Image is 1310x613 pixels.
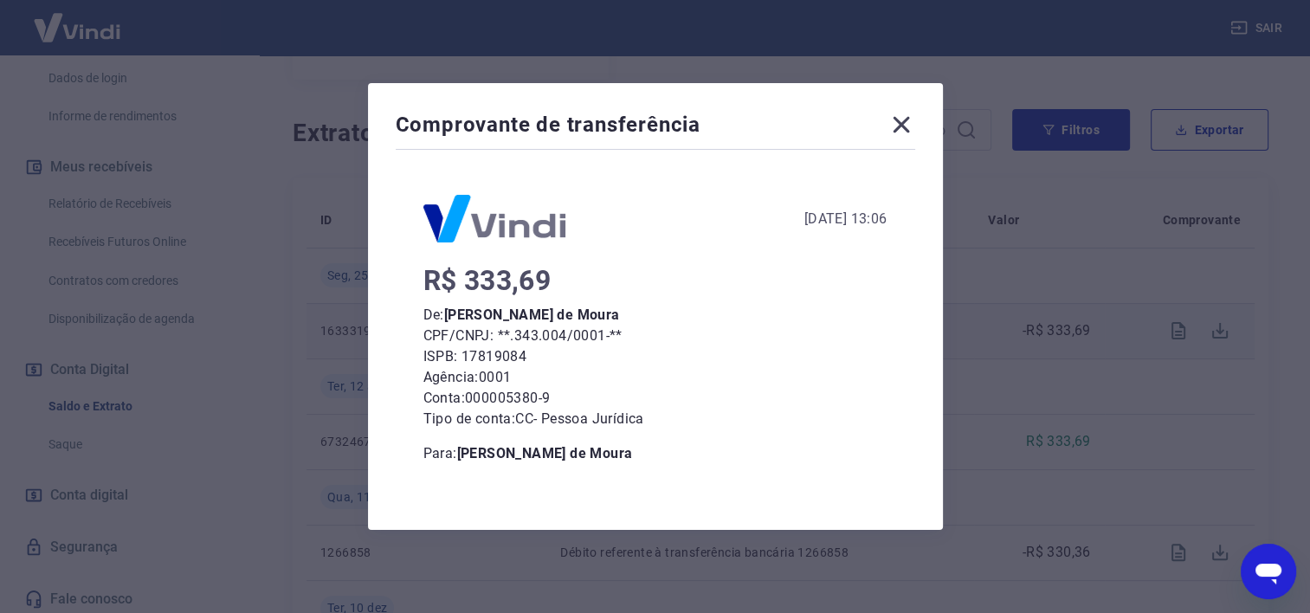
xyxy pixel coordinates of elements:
iframe: Botão para abrir a janela de mensagens [1241,544,1296,599]
img: Logo [423,195,565,242]
b: [PERSON_NAME] de Moura [457,445,633,461]
div: [DATE] 13:06 [804,209,887,229]
p: ISPB: 17819084 [423,346,887,367]
p: Para: [423,443,887,464]
p: CPF/CNPJ: **.343.004/0001-** [423,326,887,346]
p: Tipo de conta: CC - Pessoa Jurídica [423,409,887,429]
div: Comprovante de transferência [396,111,915,145]
span: R$ 333,69 [423,264,552,297]
p: CPF/CNPJ: **.343.004/0001-** [423,464,887,485]
p: Agência: 0001 [423,367,887,388]
p: Conta: 000005380-9 [423,388,887,409]
p: De: [423,305,887,326]
b: [PERSON_NAME] de Moura [444,306,620,323]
